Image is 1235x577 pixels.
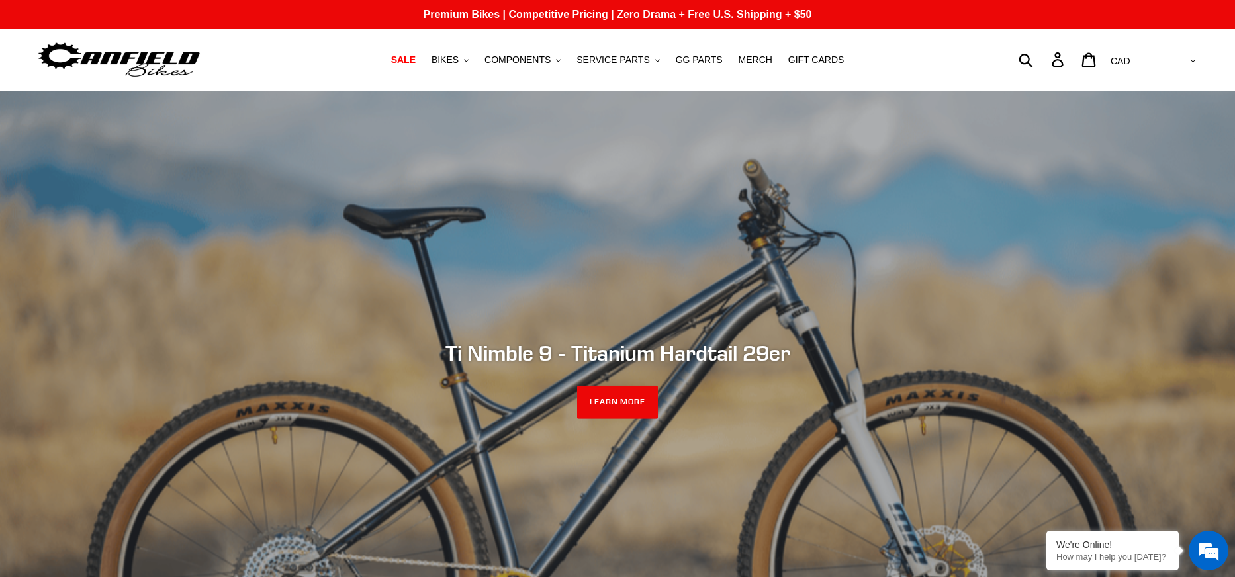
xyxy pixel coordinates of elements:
h2: Ti Nimble 9 - Titanium Hardtail 29er [257,340,978,365]
span: BIKES [432,54,459,66]
button: SERVICE PARTS [570,51,666,69]
span: GIFT CARDS [788,54,845,66]
a: MERCH [732,51,779,69]
span: SALE [391,54,416,66]
button: BIKES [425,51,475,69]
a: LEARN MORE [577,386,659,419]
span: SERVICE PARTS [576,54,649,66]
a: GIFT CARDS [782,51,851,69]
input: Search [1026,45,1060,74]
a: GG PARTS [669,51,729,69]
div: We're Online! [1056,539,1169,550]
p: How may I help you today? [1056,552,1169,562]
span: MERCH [739,54,772,66]
img: Canfield Bikes [36,39,202,81]
span: GG PARTS [676,54,723,66]
span: COMPONENTS [484,54,551,66]
a: SALE [385,51,422,69]
button: COMPONENTS [478,51,567,69]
